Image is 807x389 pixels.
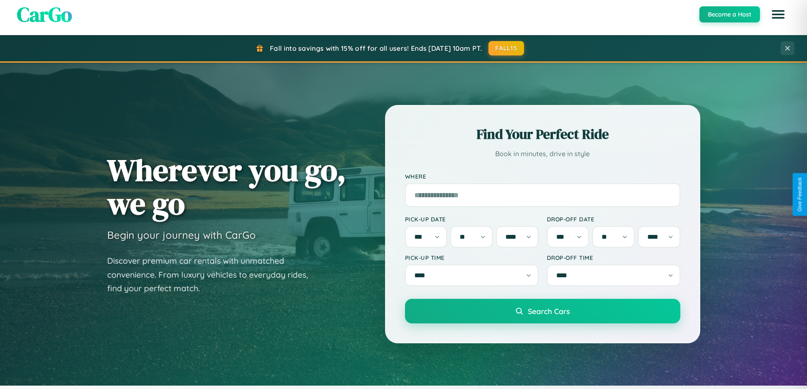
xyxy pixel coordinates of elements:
label: Drop-off Time [547,254,680,261]
label: Pick-up Date [405,215,538,223]
button: Search Cars [405,299,680,323]
span: CarGo [17,0,72,28]
label: Drop-off Date [547,215,680,223]
span: Search Cars [528,306,570,316]
button: FALL15 [488,41,524,55]
p: Discover premium car rentals with unmatched convenience. From luxury vehicles to everyday rides, ... [107,254,319,295]
label: Where [405,173,680,180]
p: Book in minutes, drive in style [405,148,680,160]
button: Open menu [766,3,790,26]
h3: Begin your journey with CarGo [107,229,256,241]
span: Fall into savings with 15% off for all users! Ends [DATE] 10am PT. [270,44,482,52]
button: Become a Host [699,6,760,22]
label: Pick-up Time [405,254,538,261]
h2: Find Your Perfect Ride [405,125,680,143]
h1: Wherever you go, we go [107,153,346,220]
div: Give Feedback [797,177,803,212]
